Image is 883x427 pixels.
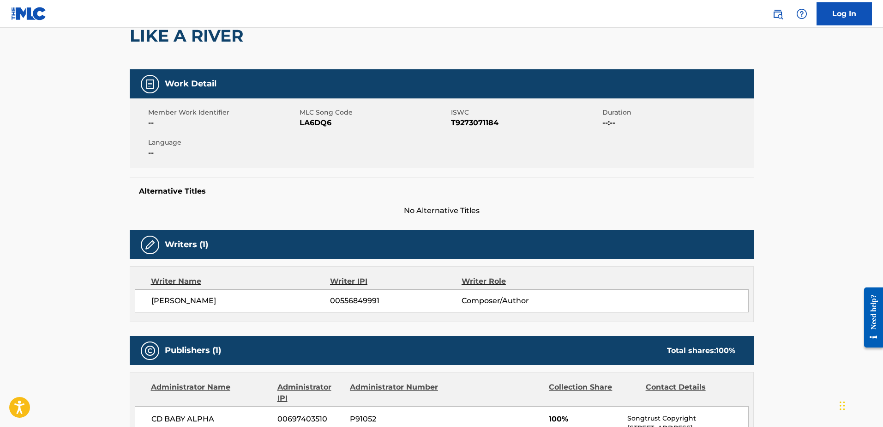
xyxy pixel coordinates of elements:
[716,346,735,355] span: 100 %
[602,108,751,117] span: Duration
[165,239,208,250] h5: Writers (1)
[148,117,297,128] span: --
[148,138,297,147] span: Language
[151,382,270,404] div: Administrator Name
[144,345,156,356] img: Publishers
[139,187,745,196] h5: Alternative Titles
[11,7,47,20] img: MLC Logo
[769,5,787,23] a: Public Search
[451,117,600,128] span: T9273071184
[165,345,221,356] h5: Publishers (1)
[857,278,883,357] iframe: Resource Center
[837,383,883,427] iframe: Chat Widget
[277,382,343,404] div: Administrator IPI
[772,8,783,19] img: search
[151,414,271,425] span: CD BABY ALPHA
[451,108,600,117] span: ISWC
[350,414,439,425] span: P91052
[462,276,581,287] div: Writer Role
[549,414,620,425] span: 100%
[646,382,735,404] div: Contact Details
[151,295,330,306] span: [PERSON_NAME]
[130,25,248,46] h2: LIKE A RIVER
[840,392,845,420] div: Drag
[300,117,449,128] span: LA6DQ6
[277,414,343,425] span: 00697403510
[148,147,297,159] span: --
[165,79,216,89] h5: Work Detail
[793,5,811,23] div: Help
[817,2,872,25] a: Log In
[330,295,461,306] span: 00556849991
[144,239,156,250] img: Writers
[130,205,754,216] span: No Alternative Titles
[627,414,748,423] p: Songtrust Copyright
[350,382,439,404] div: Administrator Number
[796,8,807,19] img: help
[148,108,297,117] span: Member Work Identifier
[667,345,735,356] div: Total shares:
[151,276,330,287] div: Writer Name
[144,79,156,90] img: Work Detail
[300,108,449,117] span: MLC Song Code
[549,382,638,404] div: Collection Share
[330,276,462,287] div: Writer IPI
[602,117,751,128] span: --:--
[462,295,581,306] span: Composer/Author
